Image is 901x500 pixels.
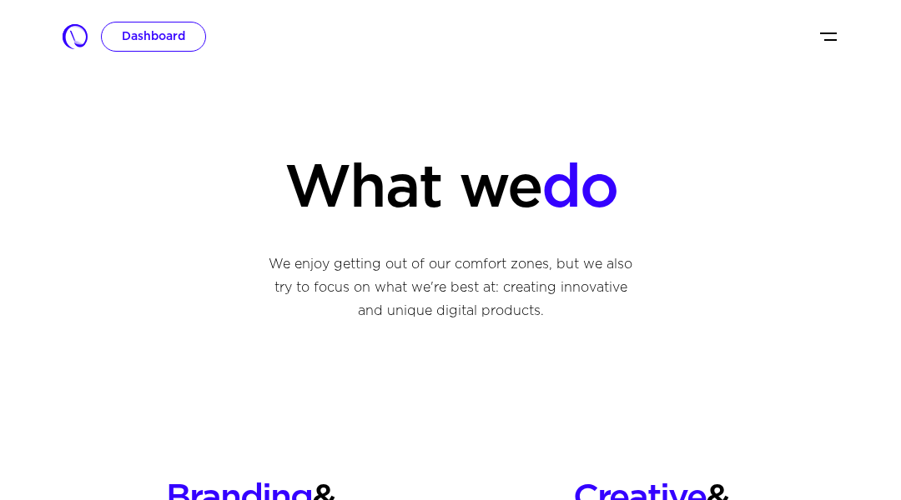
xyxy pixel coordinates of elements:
p: We enjoy getting out of our comfort zones, but we also try to focus on what we're best at: creati... [263,253,638,323]
button: Toggle navigation [818,23,838,50]
span: do [541,162,617,217]
a: Dashboard [101,22,206,52]
h1: What we [63,154,838,226]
